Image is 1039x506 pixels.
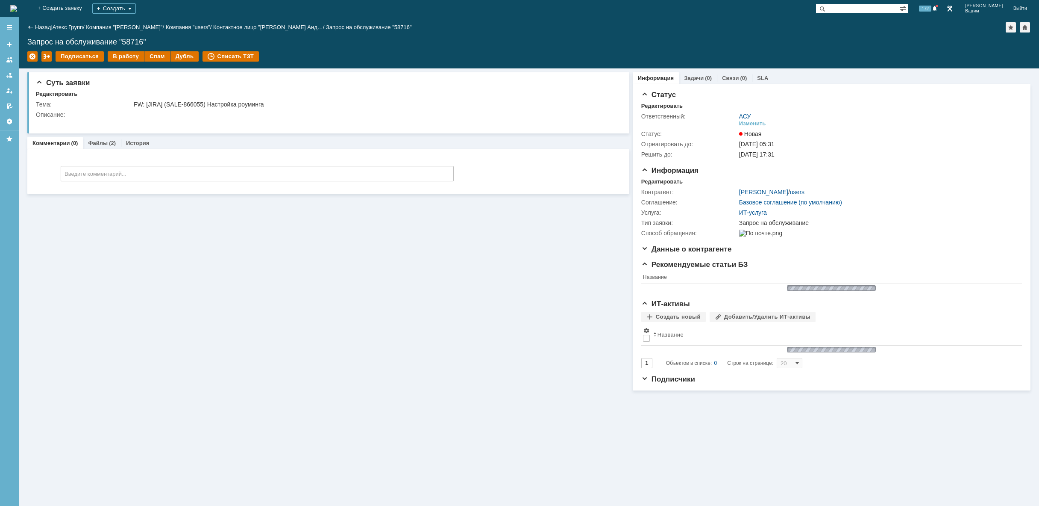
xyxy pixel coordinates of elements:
[784,346,878,354] img: wJIQAAOwAAAAAAAAAAAA==
[213,24,323,30] a: Контактное лицо "[PERSON_NAME] Анд…
[919,6,931,12] span: 172
[641,219,737,226] div: Тип заявки:
[86,24,162,30] a: Компания "[PERSON_NAME]"
[641,230,737,237] div: Способ обращения:
[36,111,616,118] div: Описание:
[739,219,1016,226] div: Запрос на обслуживание
[27,38,1030,46] div: Запрос на обслуживание "58716"
[740,75,747,81] div: (0)
[739,189,804,195] div: /
[134,101,615,108] div: FW: [JIRA] (SALE-866055) Настройка роуминга
[722,75,739,81] a: Связи
[10,5,17,12] img: logo
[641,166,699,175] span: Информация
[1006,22,1016,33] div: Добавить в избранное
[714,358,717,368] div: 0
[86,24,166,30] div: /
[705,75,712,81] div: (0)
[965,3,1003,9] span: [PERSON_NAME]
[3,68,16,82] a: Заявки в моей ответственности
[51,24,52,30] div: |
[3,115,16,128] a: Настройки
[666,360,712,366] span: Объектов в списке:
[641,130,737,137] div: Статус:
[166,24,213,30] div: /
[652,325,1018,346] th: Название
[739,209,767,216] a: ИТ-услуга
[641,141,737,148] div: Отреагировать до:
[88,140,108,146] a: Файлы
[92,3,136,14] div: Создать
[641,199,737,206] div: Соглашение:
[1020,22,1030,33] div: Сделать домашней страницей
[326,24,412,30] div: Запрос на обслуживание "58716"
[784,284,878,292] img: wJIQAAOwAAAAAAAAAAAA==
[41,51,52,62] div: Работа с массовостью
[641,272,1018,284] th: Название
[790,189,804,195] a: users
[10,5,17,12] a: Перейти на домашнюю страницу
[36,101,132,108] div: Тема:
[739,120,766,127] div: Изменить
[739,230,782,237] img: По почте.png
[166,24,210,30] a: Компания "users"
[641,151,737,158] div: Решить до:
[3,53,16,67] a: Заявки на командах
[638,75,674,81] a: Информация
[53,24,83,30] a: Атекс Групп
[3,99,16,113] a: Мои согласования
[657,331,684,338] div: Название
[641,189,737,195] div: Контрагент:
[739,189,788,195] a: [PERSON_NAME]
[641,375,695,383] span: Подписчики
[126,140,149,146] a: История
[643,327,650,334] span: Настройки
[739,113,751,120] a: АСУ
[739,130,762,137] span: Новая
[757,75,768,81] a: SLA
[641,245,732,253] span: Данные о контрагенте
[213,24,326,30] div: /
[965,9,1003,14] span: Вадим
[641,260,748,269] span: Рекомендуемые статьи БЗ
[35,24,51,30] a: Назад
[666,358,773,368] i: Строк на странице:
[27,51,38,62] div: Удалить
[641,91,676,99] span: Статус
[3,38,16,51] a: Создать заявку
[36,91,77,98] div: Редактировать
[739,141,775,148] span: [DATE] 05:31
[641,300,690,308] span: ИТ-активы
[641,113,737,120] div: Ответственный:
[109,140,116,146] div: (2)
[641,209,737,216] div: Услуга:
[53,24,86,30] div: /
[739,151,775,158] span: [DATE] 17:31
[3,84,16,98] a: Мои заявки
[739,199,842,206] a: Базовое соглашение (по умолчанию)
[32,140,70,146] a: Комментарии
[900,4,908,12] span: Расширенный поиск
[945,3,955,14] a: Перейти в интерфейс администратора
[684,75,704,81] a: Задачи
[36,79,90,87] span: Суть заявки
[641,103,683,109] div: Редактировать
[71,140,78,146] div: (0)
[641,178,683,185] div: Редактировать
